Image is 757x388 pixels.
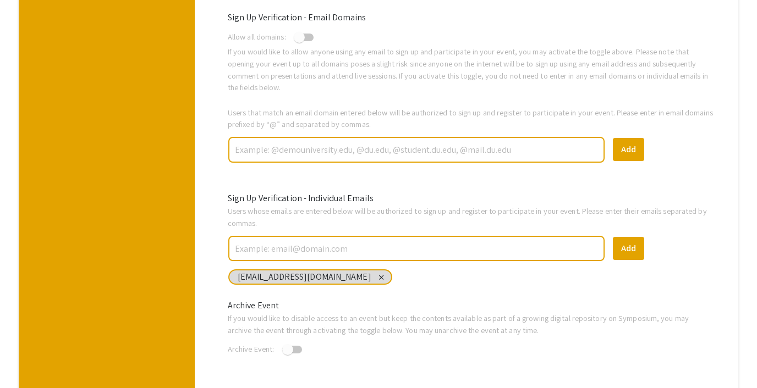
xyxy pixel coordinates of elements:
[234,140,599,159] input: Example: @demouniversity.edu, @du.edu, @student.du.edu, @mail.du.edu
[220,312,722,336] div: If you would like to disable access to an event but keep the contents available as part of a grow...
[377,273,385,281] div: close
[220,11,722,24] div: Sign Up Verification - Email Domains
[220,192,722,205] div: Sign Up Verification - Individual Emails
[419,263,446,289] span: done
[481,332,507,359] span: done
[228,31,286,42] span: Allow all domains:
[220,46,722,93] div: If you would like to allow anyone using any email to sign up and participate in your event, you m...
[613,237,644,260] button: Add
[8,339,47,380] iframe: Chat
[220,205,722,229] div: Users whose emails are entered below will be authorized to sign up and register to participate in...
[613,138,644,161] button: Add
[220,107,722,130] div: Users that match an email domain entered below will be authorized to sign up and register to part...
[485,20,511,47] span: done
[234,239,599,258] input: Example: email@domain.com
[228,343,274,354] span: Archive Event:
[238,271,371,282] span: [EMAIL_ADDRESS][DOMAIN_NAME]
[220,299,722,312] div: Archive Event
[371,271,392,282] span: close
